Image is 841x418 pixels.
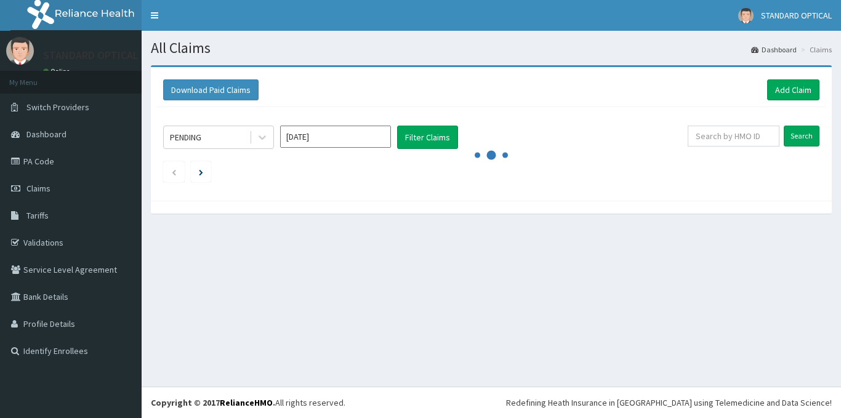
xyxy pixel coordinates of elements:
div: PENDING [170,131,201,143]
input: Search [784,126,819,147]
span: STANDARD OPTICAL [761,10,832,21]
button: Filter Claims [397,126,458,149]
li: Claims [798,44,832,55]
span: Dashboard [26,129,66,140]
p: STANDARD OPTICAL [43,50,139,61]
strong: Copyright © 2017 . [151,397,275,408]
svg: audio-loading [473,137,510,174]
div: Redefining Heath Insurance in [GEOGRAPHIC_DATA] using Telemedicine and Data Science! [506,396,832,409]
a: Next page [199,166,203,177]
a: Previous page [171,166,177,177]
img: User Image [738,8,754,23]
h1: All Claims [151,40,832,56]
a: Online [43,67,73,76]
button: Download Paid Claims [163,79,259,100]
span: Switch Providers [26,102,89,113]
img: User Image [6,37,34,65]
span: Tariffs [26,210,49,221]
span: Claims [26,183,50,194]
a: Dashboard [751,44,797,55]
a: Add Claim [767,79,819,100]
footer: All rights reserved. [142,387,841,418]
a: RelianceHMO [220,397,273,408]
input: Select Month and Year [280,126,391,148]
input: Search by HMO ID [688,126,779,147]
